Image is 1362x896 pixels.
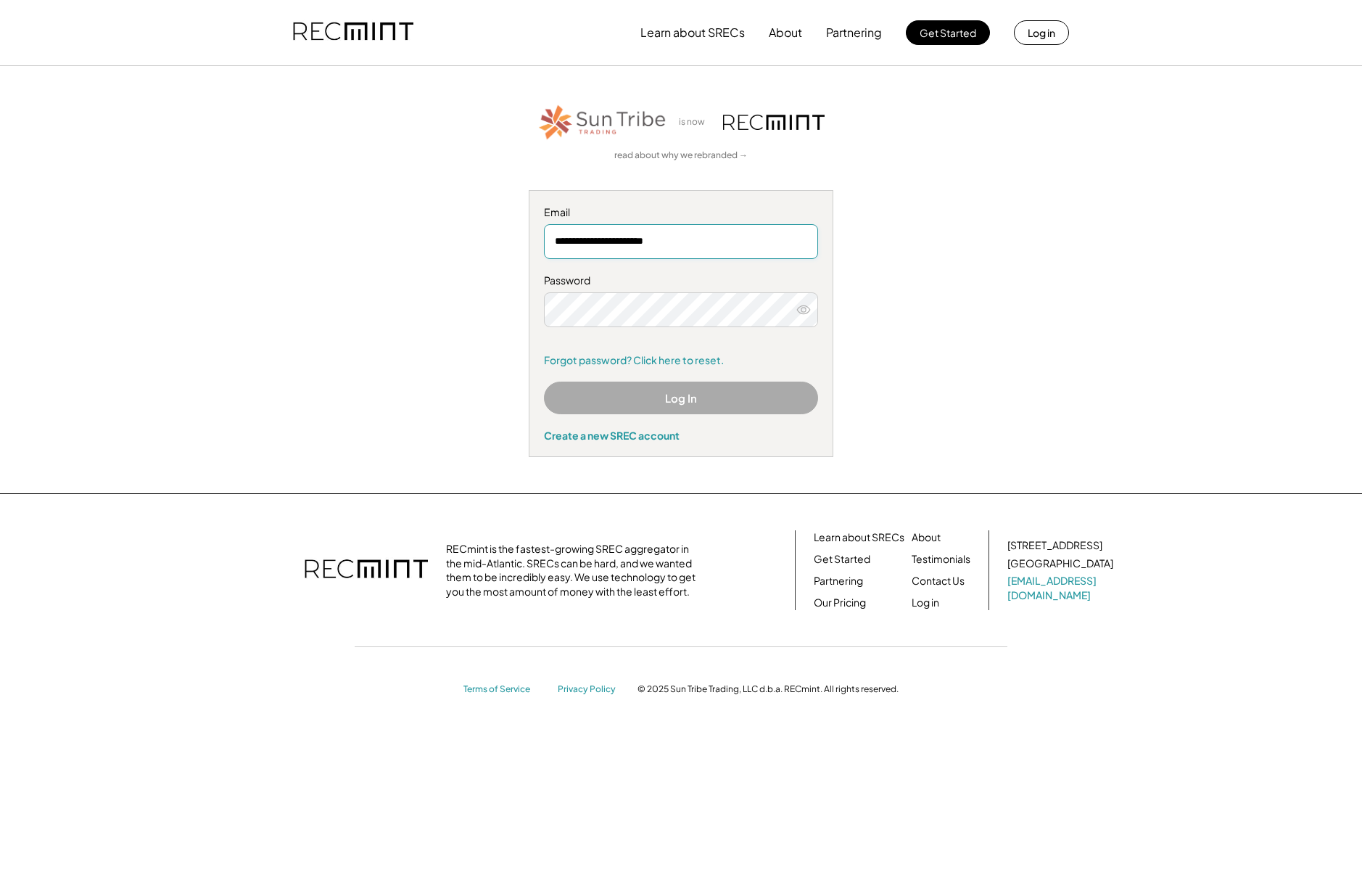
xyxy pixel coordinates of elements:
[305,545,428,596] img: recmint-logotype%403x.png
[814,530,904,545] a: Learn about SRECs
[912,530,941,545] a: About
[544,429,818,442] div: Create a new SREC account
[1007,574,1116,602] a: [EMAIL_ADDRESS][DOMAIN_NAME]
[912,596,939,610] a: Log in
[912,574,965,588] a: Contact Us
[614,149,748,162] a: read about why we rebranded →
[558,683,623,696] a: Privacy Policy
[640,18,745,47] button: Learn about SRECs
[537,102,668,142] img: STT_Horizontal_Logo%2B-%2BColor.png
[293,8,413,57] img: recmint-logotype%403x.png
[446,542,703,599] div: RECmint is the fastest-growing SREC aggregator in the mid-Atlantic. SRECs can be hard, and we wan...
[463,683,543,696] a: Terms of Service
[814,552,870,567] a: Get Started
[637,683,899,695] div: © 2025 Sun Tribe Trading, LLC d.b.a. RECmint. All rights reserved.
[544,205,818,220] div: Email
[1007,556,1113,571] div: [GEOGRAPHIC_DATA]
[814,574,863,588] a: Partnering
[544,382,818,414] button: Log In
[544,274,818,288] div: Password
[912,552,970,567] a: Testimonials
[826,18,882,47] button: Partnering
[769,18,802,47] button: About
[723,115,825,130] img: recmint-logotype%403x.png
[544,353,818,368] a: Forgot password? Click here to reset.
[1014,20,1069,45] button: Log in
[1007,538,1102,553] div: [STREET_ADDRESS]
[675,116,716,128] div: is now
[906,20,990,45] button: Get Started
[814,596,866,610] a: Our Pricing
